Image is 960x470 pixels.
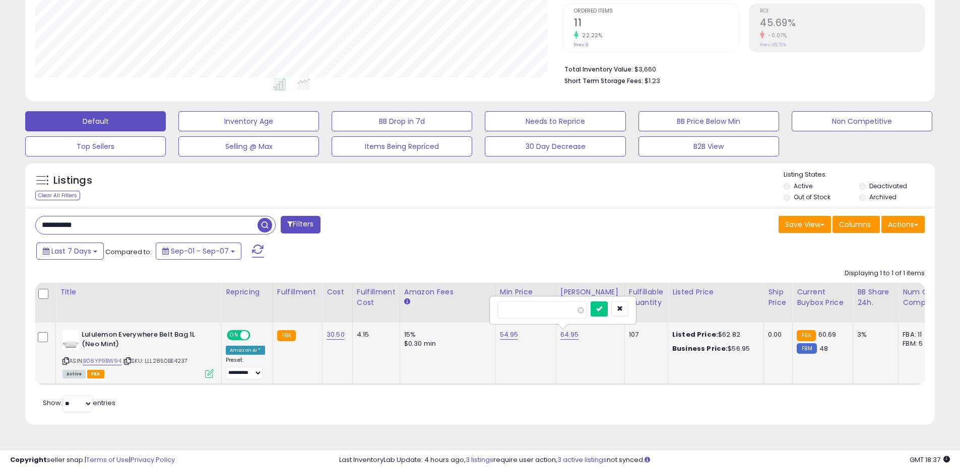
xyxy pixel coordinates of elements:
span: Sep-01 - Sep-07 [171,246,229,256]
span: | SKU: LLL2850BE4237 [123,357,187,365]
div: $62.82 [672,330,756,339]
div: Title [60,287,217,297]
button: Items Being Repriced [332,136,472,156]
div: [PERSON_NAME] [560,287,620,297]
div: BB Share 24h. [857,287,894,308]
button: Selling @ Max [178,136,319,156]
small: FBM [797,343,816,354]
div: FBA: 11 [903,330,936,339]
div: 0.00 [768,330,785,339]
button: Non Competitive [792,111,932,131]
span: Compared to: [105,247,152,257]
div: Fulfillable Quantity [629,287,664,308]
span: ROI [760,9,924,14]
div: ASIN: [62,330,214,377]
a: 54.95 [500,330,519,340]
div: seller snap | | [10,455,175,465]
small: Prev: 9 [574,42,589,48]
span: Columns [839,219,871,229]
button: Top Sellers [25,136,166,156]
div: Clear All Filters [35,191,80,200]
button: Needs to Reprice [485,111,625,131]
div: Fulfillment Cost [357,287,396,308]
div: Cost [327,287,348,297]
b: Total Inventory Value: [564,65,633,73]
div: Repricing [226,287,269,297]
span: $1.23 [645,76,660,86]
div: 15% [404,330,488,339]
div: $0.30 min [404,339,488,348]
div: Ship Price [768,287,788,308]
button: Actions [881,216,925,233]
div: Num of Comp. [903,287,939,308]
small: Amazon Fees. [404,297,410,306]
div: 4.15 [357,330,392,339]
div: Last InventoryLab Update: 4 hours ago, require user action, not synced. [339,455,950,465]
span: Show: entries [43,398,115,408]
button: Sep-01 - Sep-07 [156,243,241,260]
a: 64.95 [560,330,579,340]
div: Min Price [500,287,552,297]
button: Filters [281,216,320,233]
span: Ordered Items [574,9,738,14]
h5: Listings [53,174,92,188]
button: BB Price Below Min [638,111,779,131]
div: Fulfillment [277,287,318,297]
a: 3 listings [466,455,493,464]
div: Current Buybox Price [797,287,849,308]
li: $3,660 [564,62,917,74]
button: Last 7 Days [36,243,104,260]
strong: Copyright [10,455,47,464]
span: 48 [819,344,828,353]
div: Amazon Fees [404,287,491,297]
a: Terms of Use [86,455,129,464]
div: $56.95 [672,344,756,353]
b: Short Term Storage Fees: [564,76,643,85]
button: Inventory Age [178,111,319,131]
small: -0.07% [764,32,787,39]
div: Displaying 1 to 1 of 1 items [845,269,925,278]
label: Archived [869,193,897,201]
button: BB Drop in 7d [332,111,472,131]
span: 60.69 [818,330,837,339]
small: FBA [797,330,815,341]
b: Listed Price: [672,330,718,339]
div: 3% [857,330,890,339]
a: Privacy Policy [131,455,175,464]
h2: 45.69% [760,17,924,31]
div: Amazon AI * [226,346,265,355]
span: 2025-09-16 18:37 GMT [910,455,950,464]
label: Out of Stock [794,193,830,201]
button: Columns [833,216,880,233]
small: Prev: 45.72% [760,42,786,48]
span: All listings currently available for purchase on Amazon [62,370,86,378]
small: 22.22% [579,32,602,39]
button: B2B View [638,136,779,156]
div: Preset: [226,357,265,379]
b: Business Price: [672,344,728,353]
label: Active [794,182,812,190]
button: Default [25,111,166,131]
span: Last 7 Days [51,246,91,256]
span: FBA [87,370,104,378]
div: FBM: 5 [903,339,936,348]
div: 107 [629,330,660,339]
a: 3 active listings [557,455,607,464]
b: Lululemon Everywhere Belt Bag 1L (Neo Mint) [82,330,204,351]
span: OFF [249,331,265,340]
label: Deactivated [869,182,907,190]
div: Listed Price [672,287,759,297]
h2: 11 [574,17,738,31]
img: 21kudIOY5NL._SL40_.jpg [62,330,79,350]
button: 30 Day Decrease [485,136,625,156]
button: Save View [779,216,831,233]
p: Listing States: [784,170,935,180]
a: 30.50 [327,330,345,340]
a: B08YP9BW94 [83,357,121,365]
span: ON [228,331,240,340]
small: FBA [277,330,296,341]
